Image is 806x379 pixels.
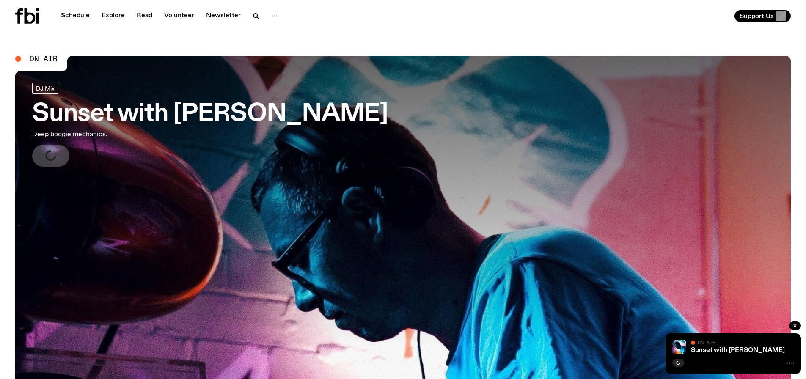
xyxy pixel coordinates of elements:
a: Volunteer [159,10,199,22]
h3: Sunset with [PERSON_NAME] [32,102,388,126]
a: Read [132,10,157,22]
button: Support Us [734,10,791,22]
span: On Air [698,340,715,345]
a: Schedule [56,10,95,22]
span: Support Us [740,12,774,20]
a: Sunset with [PERSON_NAME] [691,347,785,354]
img: Simon Caldwell stands side on, looking downwards. He has headphones on. Behind him is a brightly ... [672,340,686,354]
a: DJ Mix [32,83,58,94]
span: DJ Mix [36,85,55,91]
span: On Air [30,55,58,63]
a: Newsletter [201,10,246,22]
p: Deep boogie mechanics. [32,129,249,140]
a: Explore [96,10,130,22]
a: Sunset with [PERSON_NAME]Deep boogie mechanics. [32,83,388,167]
